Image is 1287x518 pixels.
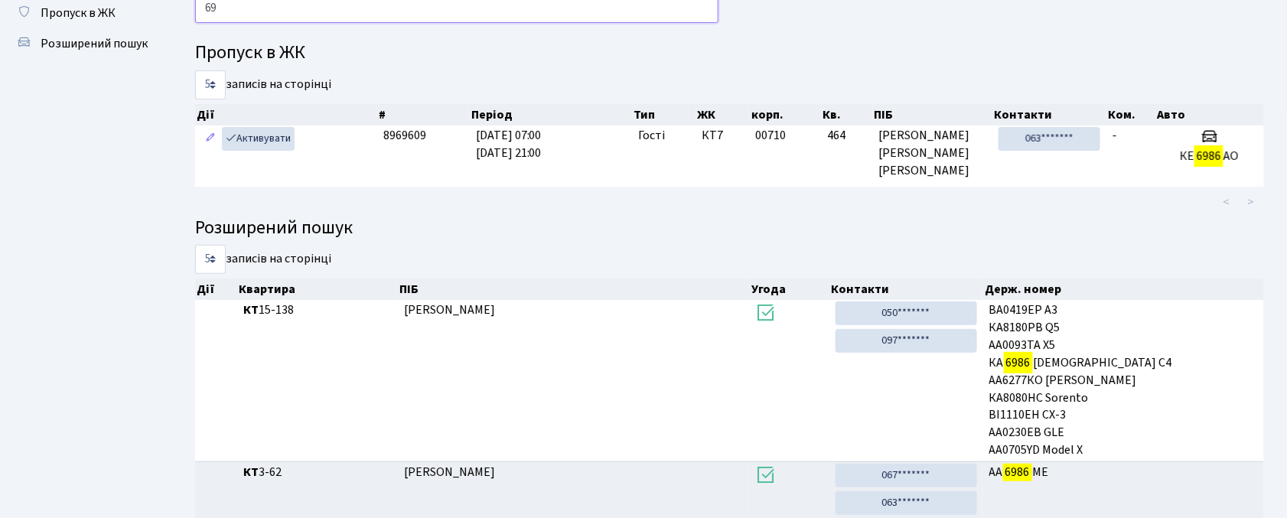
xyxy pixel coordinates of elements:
th: Квартира [237,279,398,300]
th: Авто [1155,104,1264,125]
select: записів на сторінці [195,70,226,99]
h5: КЕ АО [1162,149,1258,164]
span: Пропуск в ЖК [41,5,116,21]
a: Розширений пошук [8,28,161,59]
th: Ком. [1106,104,1155,125]
a: Активувати [222,127,295,151]
span: 8969609 [383,127,426,144]
span: АА МЕ [989,464,1258,481]
span: [PERSON_NAME] [404,464,495,481]
span: Гості [638,127,665,145]
th: Дії [195,104,377,125]
label: записів на сторінці [195,245,331,274]
span: 3-62 [243,464,392,481]
th: Контакти [829,279,983,300]
a: Редагувати [201,127,220,151]
th: корп. [750,104,822,125]
span: КТ7 [702,127,743,145]
b: КТ [243,301,259,318]
span: - [1113,127,1117,144]
b: КТ [243,464,259,481]
th: Дії [195,279,237,300]
th: ЖК [696,104,750,125]
mark: 6986 [1194,145,1223,167]
span: [PERSON_NAME] [404,301,495,318]
th: Тип [633,104,696,125]
span: 464 [827,127,866,145]
h4: Розширений пошук [195,217,1264,239]
th: Кв. [822,104,873,125]
select: записів на сторінці [195,245,226,274]
mark: 6986 [1003,461,1032,483]
th: Контакти [992,104,1106,125]
span: [PERSON_NAME] [PERSON_NAME] [PERSON_NAME] [878,127,986,180]
th: ПІБ [873,104,993,125]
th: ПІБ [398,279,750,300]
span: 00710 [756,127,787,144]
label: записів на сторінці [195,70,331,99]
th: # [377,104,469,125]
span: ВА0419ЕР A3 КА8180РВ Q5 AA0093TA Х5 КА [DEMOGRAPHIC_DATA] C4 АА6277КО [PERSON_NAME] КА8080НС Sore... [989,301,1258,454]
mark: 6986 [1004,352,1033,373]
span: [DATE] 07:00 [DATE] 21:00 [476,127,542,161]
h4: Пропуск в ЖК [195,42,1264,64]
th: Держ. номер [983,279,1264,300]
span: Розширений пошук [41,35,148,52]
th: Угода [750,279,829,300]
span: 15-138 [243,301,392,319]
th: Період [470,104,633,125]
